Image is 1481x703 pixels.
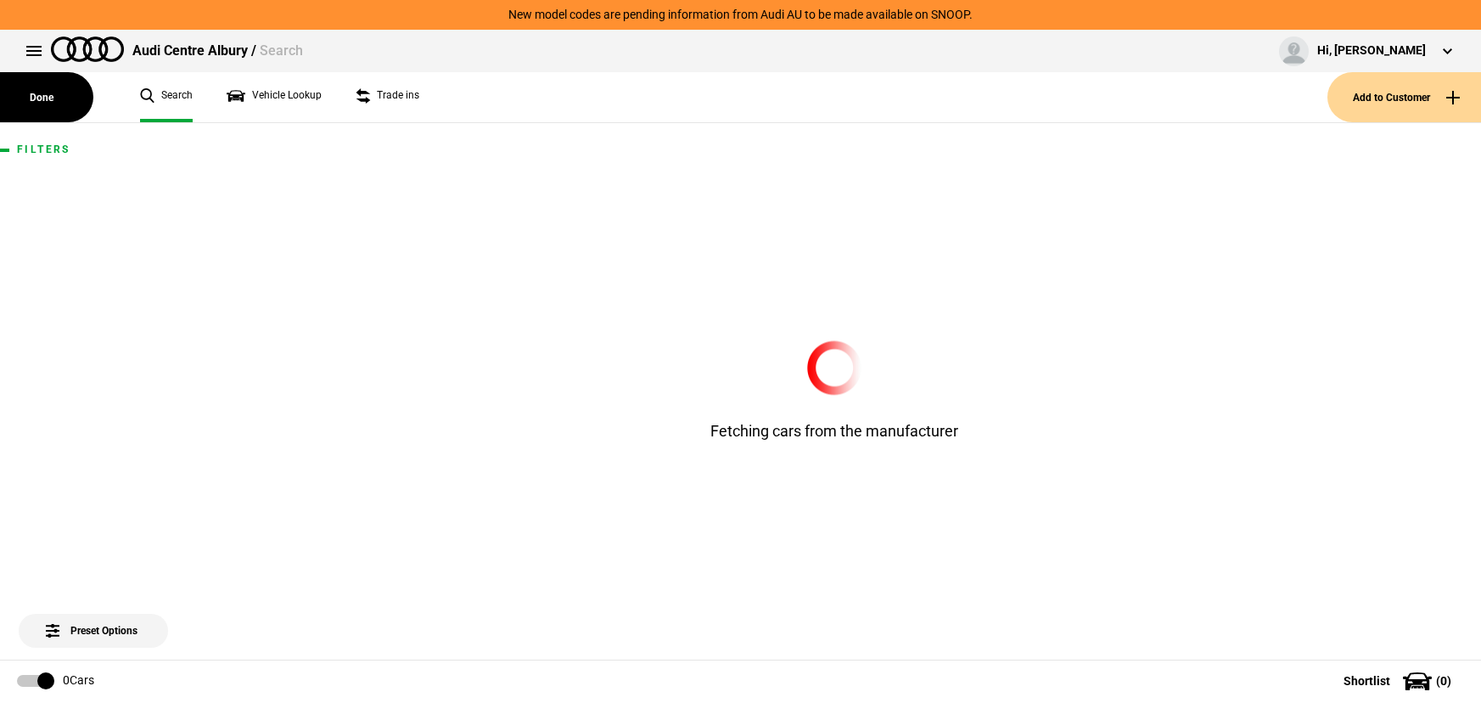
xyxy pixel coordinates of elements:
div: Hi, [PERSON_NAME] [1317,42,1426,59]
div: Audi Centre Albury / [132,42,303,60]
span: ( 0 ) [1436,675,1451,687]
span: Search [260,42,303,59]
h1: Filters [17,144,170,155]
div: 0 Cars [63,672,94,689]
a: Search [140,72,193,122]
button: Shortlist(0) [1318,660,1481,702]
a: Trade ins [356,72,419,122]
div: Fetching cars from the manufacturer [622,340,1046,441]
span: Shortlist [1344,675,1390,687]
img: audi.png [51,37,124,62]
a: Vehicle Lookup [227,72,322,122]
button: Add to Customer [1327,72,1481,122]
span: Preset Options [49,604,137,637]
